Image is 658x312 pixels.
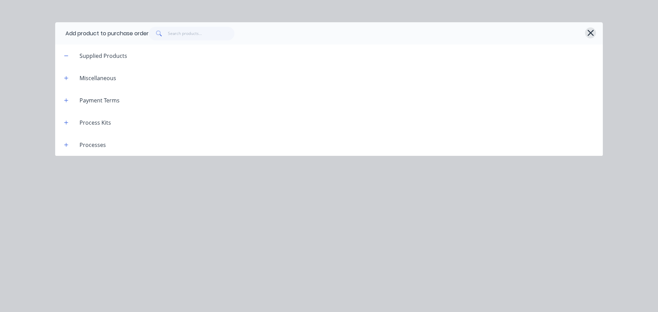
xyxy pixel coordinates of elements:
[74,74,122,82] div: Miscellaneous
[65,29,149,38] div: Add product to purchase order
[74,96,125,104] div: Payment Terms
[74,118,117,127] div: Process Kits
[168,27,235,40] input: Search products...
[74,141,111,149] div: Processes
[74,52,133,60] div: Supplied Products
